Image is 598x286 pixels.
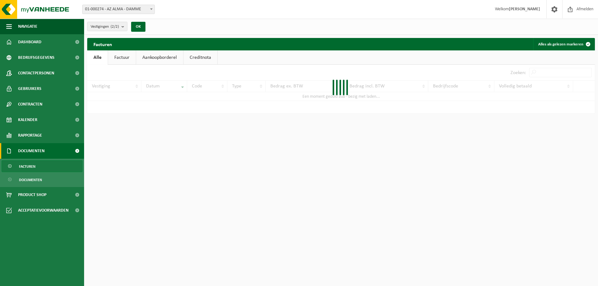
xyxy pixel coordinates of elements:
[111,25,119,29] count: (2/2)
[18,128,42,143] span: Rapportage
[91,22,119,31] span: Vestigingen
[18,96,42,112] span: Contracten
[83,5,154,14] span: 01-000274 - AZ ALMA - DAMME
[87,38,118,50] h2: Facturen
[2,174,83,185] a: Documenten
[2,160,83,172] a: Facturen
[533,38,594,50] button: Alles als gelezen markeren
[18,203,69,218] span: Acceptatievoorwaarden
[82,5,155,14] span: 01-000274 - AZ ALMA - DAMME
[18,81,41,96] span: Gebruikers
[131,22,145,32] button: OK
[18,187,46,203] span: Product Shop
[18,50,55,65] span: Bedrijfsgegevens
[183,50,217,65] a: Creditnota
[18,143,45,159] span: Documenten
[19,174,42,186] span: Documenten
[18,34,41,50] span: Dashboard
[136,50,183,65] a: Aankoopborderel
[18,65,54,81] span: Contactpersonen
[18,19,37,34] span: Navigatie
[108,50,136,65] a: Factuur
[87,22,127,31] button: Vestigingen(2/2)
[509,7,540,12] strong: [PERSON_NAME]
[19,161,36,172] span: Facturen
[18,112,37,128] span: Kalender
[87,50,108,65] a: Alle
